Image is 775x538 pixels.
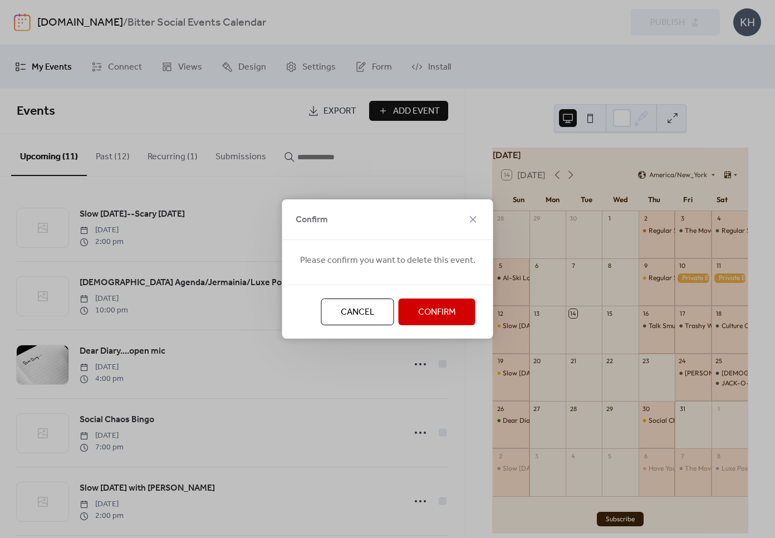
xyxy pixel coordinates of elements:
[341,306,375,319] span: Cancel
[300,254,475,267] span: Please confirm you want to delete this event.
[296,213,328,227] span: Confirm
[399,299,475,325] button: Confirm
[321,299,394,325] button: Cancel
[418,306,456,319] span: Confirm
